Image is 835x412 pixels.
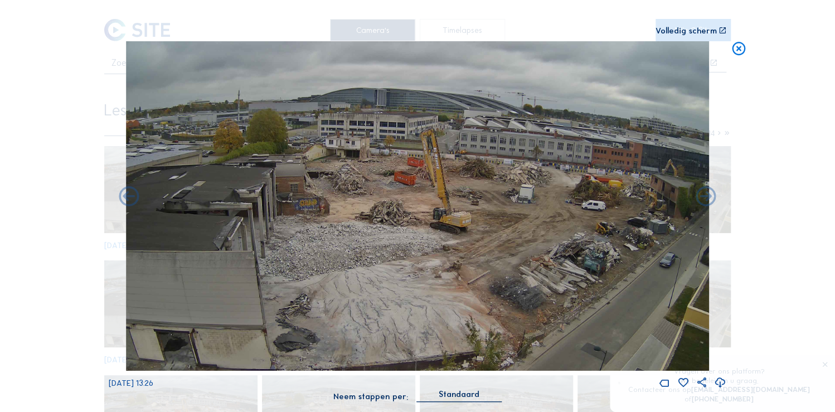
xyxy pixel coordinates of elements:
div: Volledig scherm [656,27,717,35]
i: Back [694,185,718,209]
div: Standaard [416,389,502,401]
img: Image [126,41,708,371]
div: Neem stappen per: [333,392,408,400]
span: [DATE] 13:26 [109,378,153,388]
div: Standaard [439,389,479,399]
i: Forward [117,185,141,209]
